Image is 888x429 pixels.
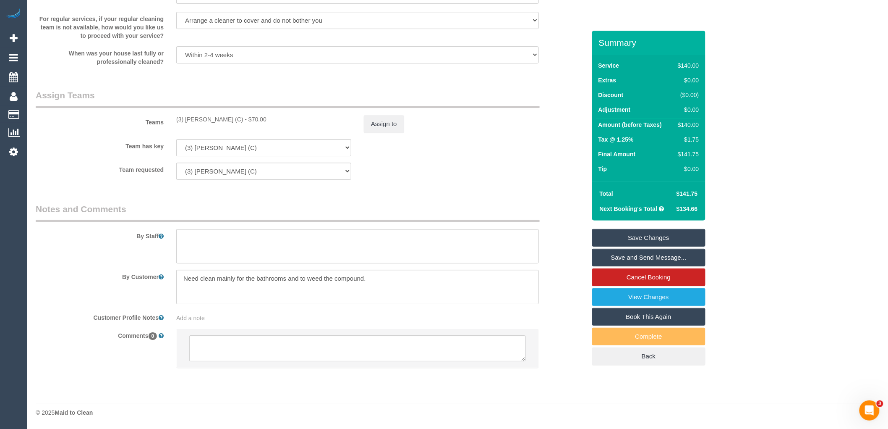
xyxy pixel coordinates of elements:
div: $0.00 [674,105,699,114]
a: Book This Again [592,308,705,326]
div: $140.00 [674,121,699,129]
strong: Next Booking's Total [600,205,658,212]
div: $140.00 [674,61,699,70]
label: By Customer [29,270,170,281]
label: Customer Profile Notes [29,311,170,322]
span: $134.66 [676,205,698,212]
div: © 2025 [36,408,880,417]
label: Comments [29,329,170,340]
div: 2 hours x $35.00/hour [176,115,351,124]
div: $1.75 [674,135,699,144]
h3: Summary [599,38,701,47]
span: 0 [149,332,157,340]
a: Save Changes [592,229,705,247]
legend: Assign Teams [36,89,540,108]
label: By Staff [29,229,170,240]
span: 3 [877,400,883,407]
label: When was your house last fully or professionally cleaned? [29,46,170,66]
label: Service [598,61,619,70]
label: Final Amount [598,150,636,158]
a: Save and Send Message... [592,249,705,266]
span: Add a note [176,315,205,321]
strong: Maid to Clean [55,409,93,416]
div: $0.00 [674,76,699,84]
iframe: Intercom live chat [859,400,880,421]
label: Discount [598,91,624,99]
label: Tip [598,165,607,173]
div: $141.75 [674,150,699,158]
button: Assign to [364,115,404,133]
label: Team requested [29,163,170,174]
div: ($0.00) [674,91,699,99]
a: Cancel Booking [592,268,705,286]
label: Extras [598,76,616,84]
legend: Notes and Comments [36,203,540,222]
label: Amount (before Taxes) [598,121,662,129]
label: Teams [29,115,170,126]
span: $141.75 [676,190,698,197]
a: Back [592,347,705,365]
div: $0.00 [674,165,699,173]
img: Automaid Logo [5,8,22,20]
label: For regular services, if your regular cleaning team is not available, how would you like us to pr... [29,12,170,40]
label: Team has key [29,139,170,150]
strong: Total [600,190,613,197]
label: Tax @ 1.25% [598,135,634,144]
a: View Changes [592,288,705,306]
label: Adjustment [598,105,631,114]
